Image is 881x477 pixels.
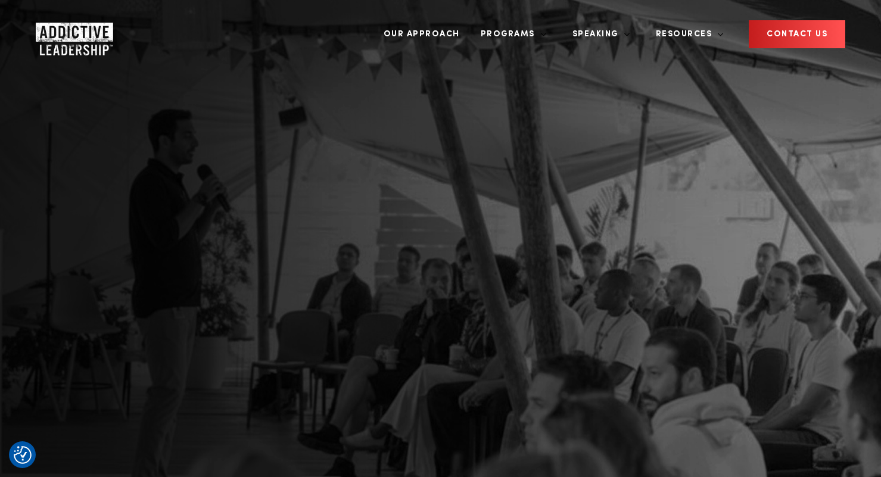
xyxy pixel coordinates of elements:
a: Home [36,23,107,46]
a: CONTACT US [749,20,845,48]
a: Our Approach [375,12,469,57]
a: Speaking [564,12,630,57]
a: Resources [647,12,724,57]
button: Consent Preferences [14,446,32,464]
a: Programs [472,12,547,57]
img: Revisit consent button [14,446,32,464]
